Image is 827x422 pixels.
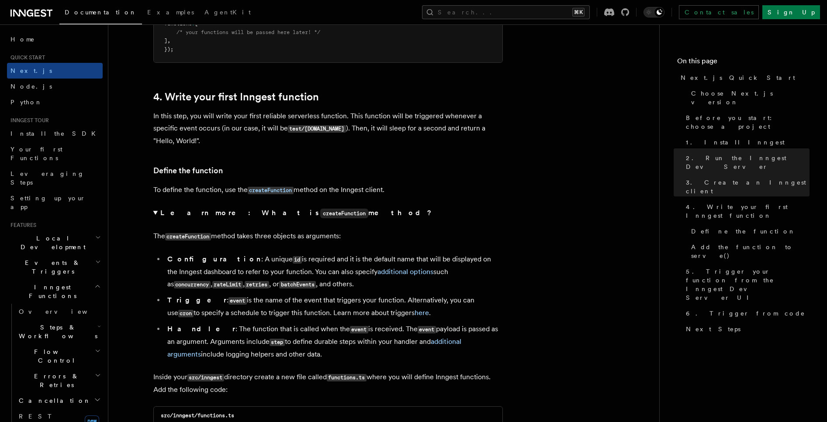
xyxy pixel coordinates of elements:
code: event [418,326,436,333]
a: Node.js [7,79,103,94]
span: AgentKit [204,9,251,16]
a: Before you start: choose a project [682,110,810,134]
code: rateLimit [212,281,243,288]
span: Errors & Retries [15,372,95,389]
button: Search...⌘K [422,5,590,19]
a: Documentation [59,3,142,24]
code: batchEvents [279,281,316,288]
span: Overview [19,308,109,315]
span: Documentation [65,9,137,16]
code: event [228,297,247,305]
code: step [270,339,285,346]
strong: Configuration [167,255,261,263]
a: Install the SDK [7,126,103,141]
a: here [415,309,429,317]
code: createFunction [248,187,294,194]
p: In this step, you will write your first reliable serverless function. This function will be trigg... [153,110,503,147]
p: Inside your directory create a new file called where you will define Inngest functions. Add the f... [153,371,503,396]
span: 4. Write your first Inngest function [686,202,810,220]
code: createFunction [165,233,211,240]
code: event [350,326,368,333]
a: 6. Trigger from code [682,305,810,321]
h4: On this page [677,56,810,70]
a: 4. Write your first Inngest function [682,199,810,223]
code: createFunction [320,209,368,218]
a: Contact sales [679,5,759,19]
span: Leveraging Steps [10,170,84,186]
code: test/[DOMAIN_NAME] [288,125,346,133]
summary: Learn more: What iscreateFunctionmethod? [153,207,503,220]
strong: Handler [167,325,235,333]
a: Home [7,31,103,47]
a: Next Steps [682,321,810,337]
code: src/inngest [187,374,224,381]
button: Errors & Retries [15,368,103,393]
a: 3. Create an Inngest client [682,175,810,199]
span: 6. Trigger from code [686,309,805,318]
a: Python [7,94,103,110]
span: Home [10,35,35,44]
kbd: ⌘K [572,8,585,17]
span: Python [10,99,42,106]
a: AgentKit [199,3,256,24]
span: Choose Next.js version [691,89,810,106]
code: cron [178,310,194,317]
span: Events & Triggers [7,258,95,276]
span: }); [164,46,173,52]
button: Local Development [7,230,103,255]
a: Next.js Quick Start [677,70,810,86]
li: : A unique is required and it is the default name that will be displayed on the Inngest dashboard... [165,253,503,291]
a: Define the function [153,165,223,177]
span: Examples [147,9,194,16]
a: Sign Up [762,5,820,19]
button: Flow Control [15,344,103,368]
span: Next Steps [686,325,740,333]
p: The method takes three objects as arguments: [153,230,503,243]
a: Your first Functions [7,141,103,166]
span: Your first Functions [10,146,62,161]
span: , [167,38,170,44]
span: Define the function [691,227,796,236]
span: Quick start [7,54,45,61]
span: 5. Trigger your function from the Inngest Dev Server UI [686,267,810,302]
code: functions.ts [327,374,367,381]
li: : is the name of the event that triggers your function. Alternatively, you can use to specify a s... [165,294,503,319]
span: Steps & Workflows [15,323,97,340]
button: Events & Triggers [7,255,103,279]
a: Next.js [7,63,103,79]
a: additional options [377,268,433,276]
code: retries [245,281,269,288]
span: Next.js [10,67,52,74]
a: Setting up your app [7,190,103,215]
span: Node.js [10,83,52,90]
code: id [293,256,302,264]
a: Add the function to serve() [688,239,810,264]
span: 3. Create an Inngest client [686,178,810,196]
span: Inngest Functions [7,283,94,300]
strong: Trigger [167,296,227,304]
a: 1. Install Inngest [682,134,810,150]
a: 2. Run the Inngest Dev Server [682,150,810,175]
span: Before you start: choose a project [686,113,810,131]
button: Steps & Workflows [15,319,103,344]
a: 4. Write your first Inngest function [153,91,319,103]
a: createFunction [248,185,294,194]
span: /* your functions will be passed here later! */ [176,29,320,35]
li: : The function that is called when the is received. The payload is passed as an argument. Argumen... [165,323,503,360]
span: ] [164,38,167,44]
span: Features [7,222,36,229]
span: Flow Control [15,347,95,365]
code: concurrency [174,281,211,288]
span: Local Development [7,234,95,251]
span: 1. Install Inngest [686,138,785,147]
a: Leveraging Steps [7,166,103,190]
span: 2. Run the Inngest Dev Server [686,154,810,171]
span: Add the function to serve() [691,243,810,260]
a: Overview [15,304,103,319]
p: To define the function, use the method on the Inngest client. [153,184,503,196]
a: Choose Next.js version [688,86,810,110]
a: Define the function [688,223,810,239]
span: Next.js Quick Start [681,73,795,82]
strong: Learn more: What is method? [160,209,433,217]
button: Inngest Functions [7,279,103,304]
